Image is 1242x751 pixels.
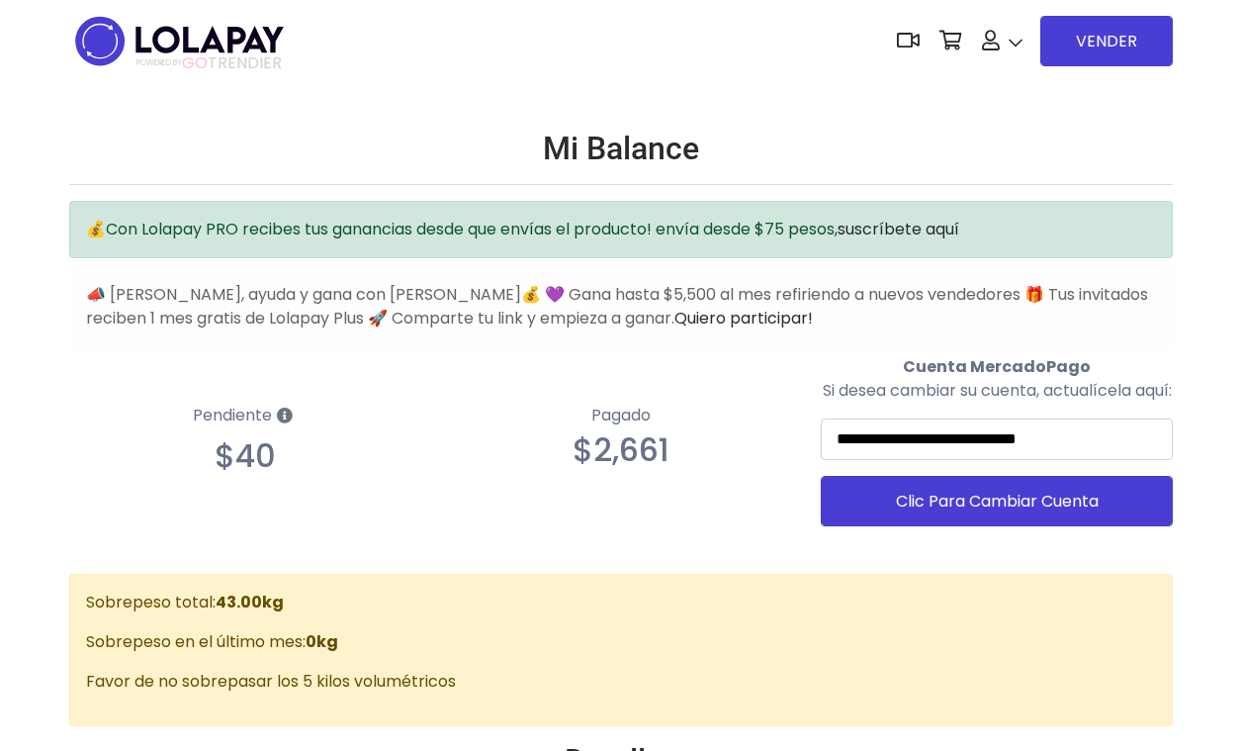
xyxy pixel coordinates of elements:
b: 0kg [306,630,338,653]
span: 💰Con Lolapay PRO recibes tus ganancias desde que envías el producto! envía desde $75 pesos, [86,218,959,240]
a: suscríbete aquí [838,218,959,240]
p: Favor de no sobrepasar los 5 kilos volumétricos [86,670,1156,694]
button: Clic Para Cambiar Cuenta [821,476,1173,526]
img: logo [69,10,290,72]
p: Sobrepeso en el último mes: [86,630,1156,654]
p: Si desea cambiar su cuenta, actualícela aquí: [821,379,1173,403]
p: Pagado [445,404,797,427]
b: Cuenta MercadoPago [903,355,1091,378]
span: GO [182,51,208,74]
p: $2,661 [445,431,797,469]
p: Pendiente [69,399,421,433]
a: Quiero participar! [674,307,813,329]
a: VENDER [1040,16,1173,66]
span: 📣 [PERSON_NAME], ayuda y gana con [PERSON_NAME]💰 💜 Gana hasta $5,500 al mes refiriendo a nuevos v... [86,283,1148,329]
span: POWERED BY [136,57,182,68]
h2: Mi Balance [69,130,1173,167]
p: Sobrepeso total: [86,591,1156,614]
p: $40 [69,437,421,475]
span: TRENDIER [136,54,282,72]
b: 43.00kg [216,591,284,613]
